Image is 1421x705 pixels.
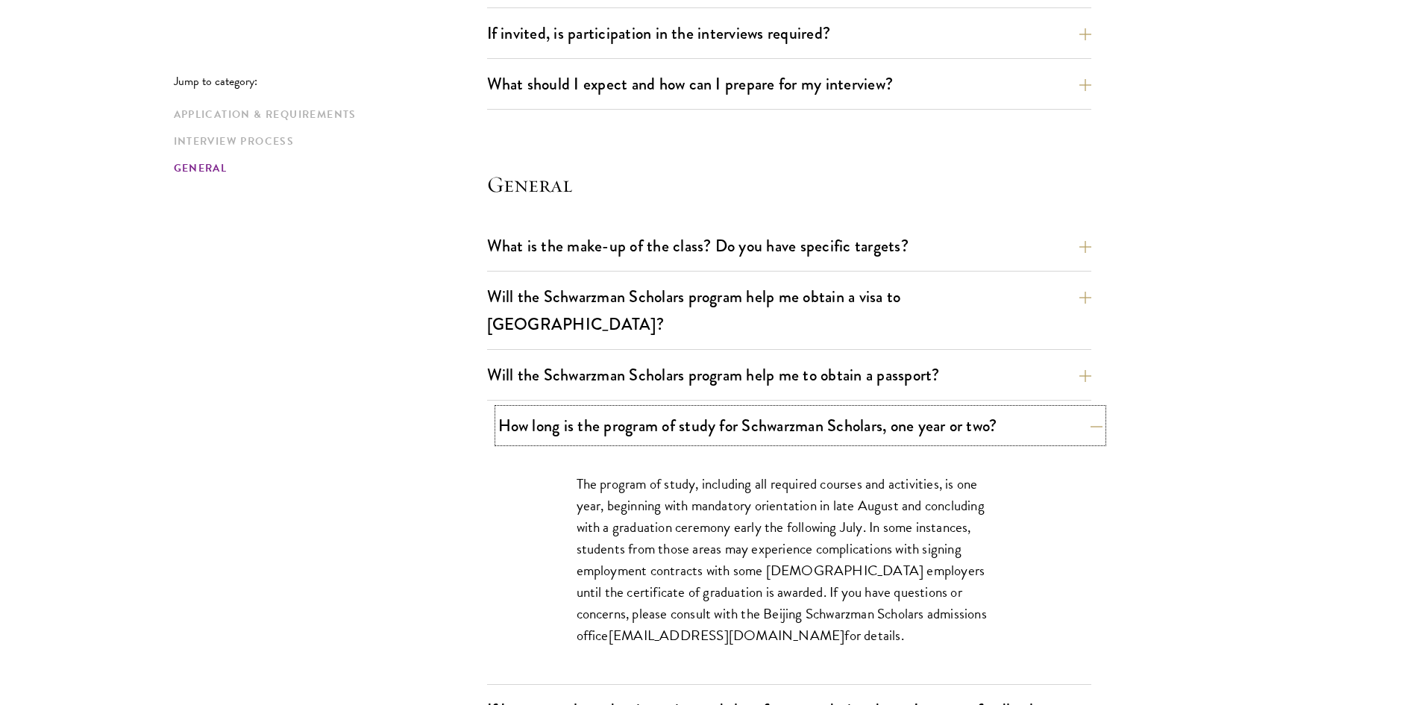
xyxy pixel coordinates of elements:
p: Jump to category: [174,75,487,88]
button: Will the Schwarzman Scholars program help me obtain a visa to [GEOGRAPHIC_DATA]? [487,280,1091,341]
a: Interview Process [174,134,478,149]
h4: General [487,169,1091,199]
button: Will the Schwarzman Scholars program help me to obtain a passport? [487,358,1091,392]
button: How long is the program of study for Schwarzman Scholars, one year or two? [498,409,1102,442]
a: Application & Requirements [174,107,478,122]
p: The program of study, including all required courses and activities, is one year, beginning with ... [577,473,1002,647]
button: What should I expect and how can I prepare for my interview? [487,67,1091,101]
button: What is the make-up of the class? Do you have specific targets? [487,229,1091,263]
button: If invited, is participation in the interviews required? [487,16,1091,50]
a: General [174,160,478,176]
